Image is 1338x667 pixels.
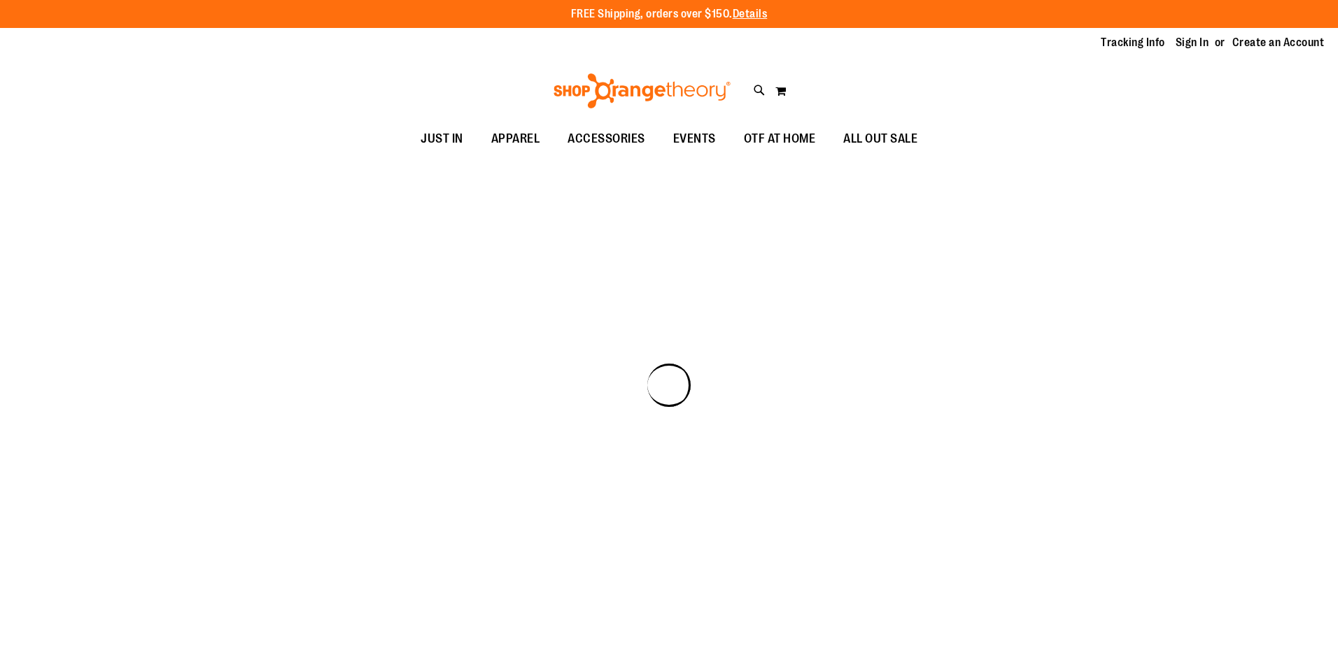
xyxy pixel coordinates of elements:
a: Details [733,8,768,20]
span: APPAREL [491,123,540,155]
img: Shop Orangetheory [551,73,733,108]
a: Sign In [1176,35,1209,50]
a: Tracking Info [1101,35,1165,50]
span: ACCESSORIES [568,123,645,155]
span: JUST IN [421,123,463,155]
span: EVENTS [673,123,716,155]
p: FREE Shipping, orders over $150. [571,6,768,22]
a: Create an Account [1232,35,1325,50]
span: ALL OUT SALE [843,123,917,155]
span: OTF AT HOME [744,123,816,155]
